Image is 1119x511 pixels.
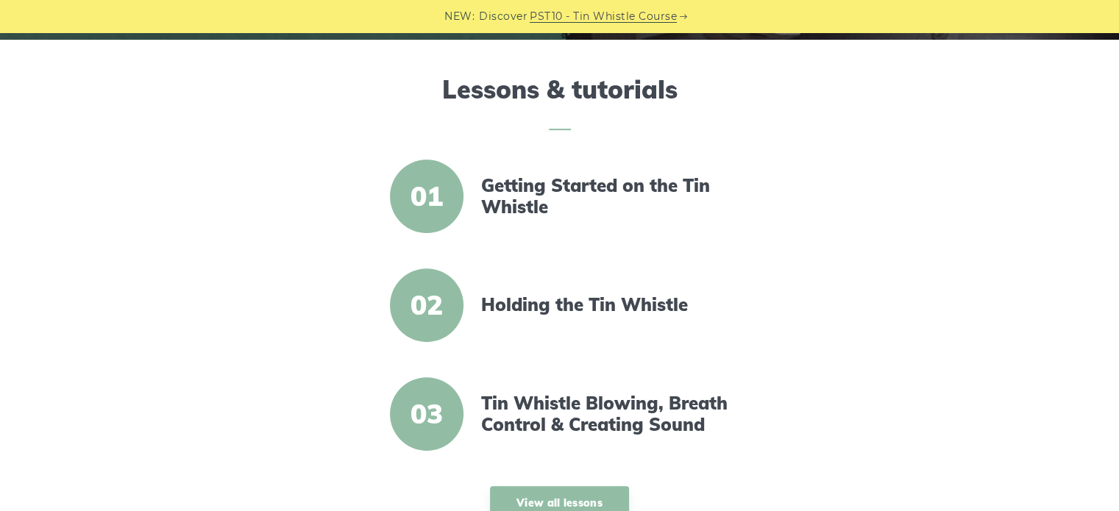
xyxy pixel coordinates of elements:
span: 01 [390,160,463,233]
a: Getting Started on the Tin Whistle [481,175,734,218]
h2: Lessons & tutorials [145,75,975,130]
span: NEW: [444,8,475,25]
a: PST10 - Tin Whistle Course [530,8,677,25]
span: 03 [390,377,463,451]
span: 02 [390,268,463,342]
a: Holding the Tin Whistle [481,294,734,315]
a: Tin Whistle Blowing, Breath Control & Creating Sound [481,393,734,435]
span: Discover [479,8,527,25]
